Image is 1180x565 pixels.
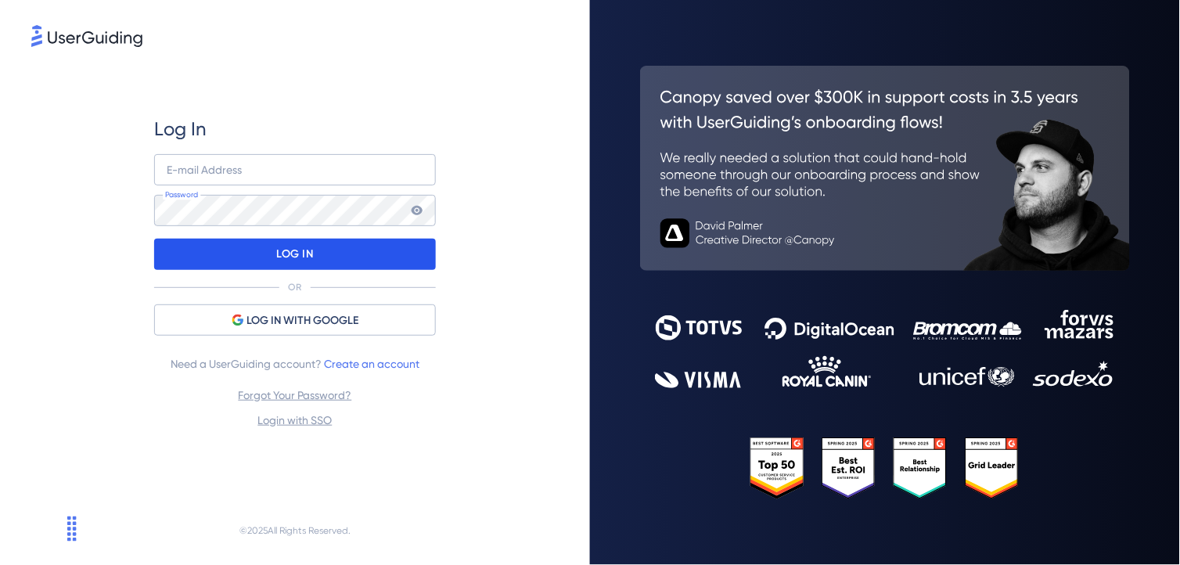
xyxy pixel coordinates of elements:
a: Forgot Your Password? [239,389,352,401]
img: 9302ce2ac39453076f5bc0f2f2ca889b.svg [655,310,1115,388]
input: example@company.com [154,154,436,185]
span: © 2025 All Rights Reserved. [239,521,351,540]
p: LOG IN [276,242,313,267]
p: OR [289,281,302,293]
img: 8faab4ba6bc7696a72372aa768b0286c.svg [31,25,142,47]
a: Login with SSO [258,414,333,426]
div: Arrastar [59,506,85,552]
span: Need a UserGuiding account? [171,354,419,373]
img: 26c0aa7c25a843aed4baddd2b5e0fa68.svg [640,66,1130,271]
a: Create an account [324,358,419,370]
img: 25303e33045975176eb484905ab012ff.svg [750,437,1020,499]
span: Log In [154,117,207,142]
span: LOG IN WITH GOOGLE [247,311,359,330]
